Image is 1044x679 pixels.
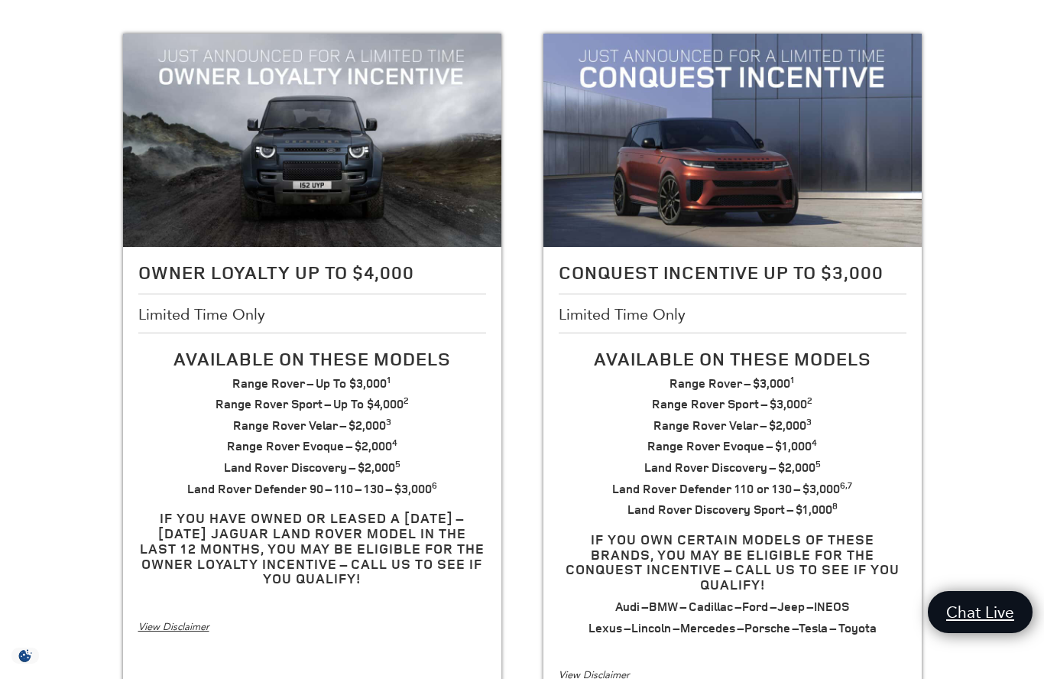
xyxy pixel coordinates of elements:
[173,346,451,371] span: Available On These Models
[647,437,817,454] strong: Range Rover Evoque – $1,000
[559,532,906,593] h3: If you own certain models of these brands, you may be eligible for the Conquest Incentive – Call ...
[649,598,742,615] strong: BMW – Cadillac –
[652,395,812,412] strong: Range Rover Sport – $3,000
[807,394,812,407] sup: 2
[559,262,906,282] h2: Conquest Incentive Up To $3,000
[387,373,391,386] sup: 1
[386,415,391,428] sup: 3
[227,437,397,454] strong: Range Rover Evoque – $2,000
[224,459,400,476] strong: Land Rover Discovery – $2,000
[232,375,391,391] strong: Range Rover – Up To $3,000
[727,475,782,530] img: Agent profile photo
[612,480,852,497] strong: Land Rover Defender 110 or 130 – $3,000
[543,34,922,246] img: Conquest Incentive Up To $3,000
[138,511,486,586] h3: If you have owned or leased a [DATE] – [DATE] Jaguar Land Rover model in the last 12 months, you ...
[744,619,799,636] strong: Porsche –
[8,648,43,664] img: Opt-Out Icon
[815,457,821,470] sup: 5
[990,565,1017,599] a: Submit
[138,619,486,635] div: View Disclaimer
[138,262,486,282] h2: Owner Loyalty Up To $4,000
[559,306,689,323] span: Limited Time Only
[594,346,871,371] span: Available On These Models
[404,394,409,407] sup: 2
[797,475,1017,550] div: Welcome to Land Rover [US_STATE][GEOGRAPHIC_DATA], we are excited to meet you! Please tell us how...
[653,417,812,434] strong: Range Rover Velar – $2,000
[627,501,838,518] strong: Land Rover Discovery Sport – $1,000
[432,479,437,492] sup: 6
[395,457,400,470] sup: 5
[670,375,795,391] strong: Range Rover – $3,000
[799,619,877,636] strong: Tesla – Toyota
[123,34,501,246] img: Owner Loyalty Up To $4,000
[216,395,409,412] strong: Range Rover Sport – Up To $4,000
[790,373,795,386] sup: 1
[392,436,397,449] sup: 4
[187,480,437,497] strong: Land Rover Defender 90 – 110 – 130 – $3,000
[812,436,817,449] sup: 4
[233,417,391,434] strong: Range Rover Velar – $2,000
[8,648,43,664] section: Click to Open Cookie Consent Modal
[615,598,649,615] span: Audi –
[644,459,821,476] strong: Land Rover Discovery – $2,000
[680,619,744,636] strong: Mercedes –
[138,306,269,323] span: Limited Time Only
[631,619,680,636] strong: Lincoln –
[588,619,631,636] strong: Lexus –
[806,415,812,428] sup: 3
[727,565,990,599] input: Enter your message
